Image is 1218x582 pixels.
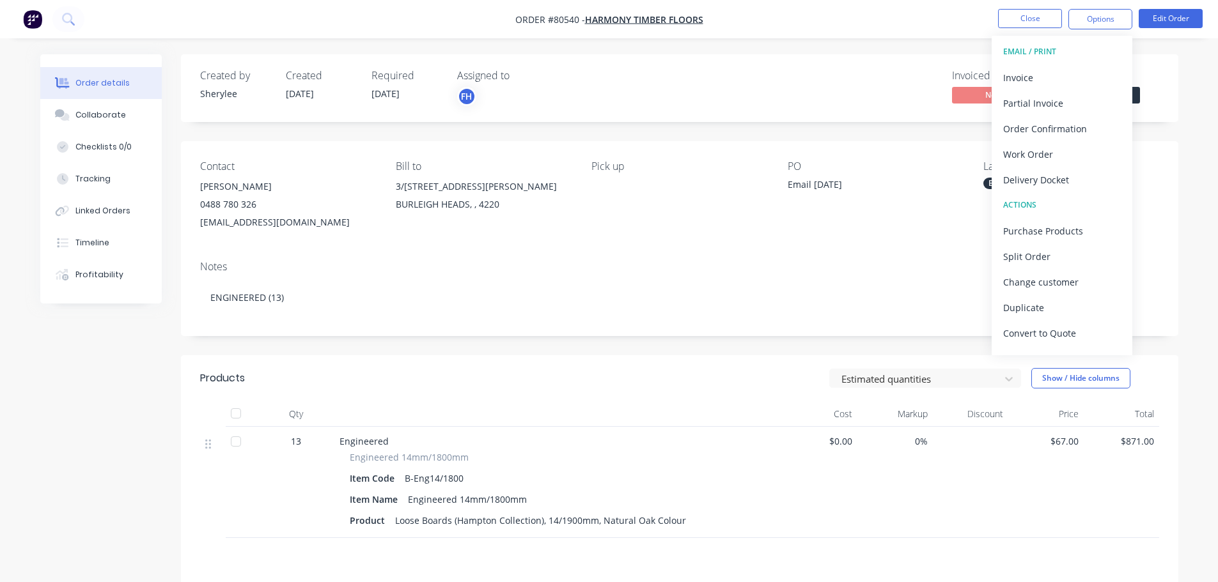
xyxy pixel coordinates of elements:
[1003,145,1121,164] div: Work Order
[200,178,375,231] div: [PERSON_NAME]0488 780 326[EMAIL_ADDRESS][DOMAIN_NAME]
[591,160,767,172] div: Pick up
[1089,434,1154,448] span: $871.00
[40,131,162,163] button: Checklists 0/0
[75,269,123,280] div: Profitability
[200,371,245,386] div: Products
[1139,9,1203,28] button: Edit Order
[983,178,1010,189] div: ENG
[457,87,476,106] button: FH
[75,173,111,185] div: Tracking
[998,9,1062,28] button: Close
[396,195,571,213] div: BURLEIGH HEADS, , 4220
[1003,68,1121,87] div: Invoice
[371,70,442,82] div: Required
[40,195,162,227] button: Linked Orders
[200,160,375,172] div: Contact
[863,434,928,448] span: 0%
[350,450,469,464] span: Engineered 14mm/1800mm
[40,67,162,99] button: Order details
[1003,222,1121,240] div: Purchase Products
[200,278,1159,317] div: ENGINEERED (13)
[396,178,571,195] div: 3/[STREET_ADDRESS][PERSON_NAME]
[1068,9,1132,29] button: Options
[75,237,109,249] div: Timeline
[1003,298,1121,317] div: Duplicate
[286,88,314,100] span: [DATE]
[515,13,585,26] span: Order #80540 -
[1008,401,1084,427] div: Price
[787,434,852,448] span: $0.00
[200,195,375,213] div: 0488 780 326
[200,70,270,82] div: Created by
[350,490,403,509] div: Item Name
[200,87,270,100] div: Sherylee
[40,99,162,131] button: Collaborate
[75,205,130,217] div: Linked Orders
[340,435,389,447] span: Engineered
[1003,273,1121,291] div: Change customer
[75,109,126,121] div: Collaborate
[457,70,585,82] div: Assigned to
[1084,401,1159,427] div: Total
[857,401,933,427] div: Markup
[200,213,375,231] div: [EMAIL_ADDRESS][DOMAIN_NAME]
[952,70,1048,82] div: Invoiced
[350,511,390,530] div: Product
[933,401,1008,427] div: Discount
[782,401,857,427] div: Cost
[371,88,400,100] span: [DATE]
[75,141,132,153] div: Checklists 0/0
[1003,94,1121,112] div: Partial Invoice
[1003,119,1121,138] div: Order Confirmation
[1031,368,1130,388] button: Show / Hide columns
[1013,434,1079,448] span: $67.00
[286,70,356,82] div: Created
[1003,171,1121,189] div: Delivery Docket
[983,160,1159,172] div: Labels
[1003,247,1121,266] div: Split Order
[1003,197,1121,213] div: ACTIONS
[258,401,334,427] div: Qty
[1003,349,1121,368] div: Archive
[23,10,42,29] img: Factory
[952,87,1029,103] span: No
[585,13,703,26] a: Harmony Timber Floors
[788,178,948,195] div: Email [DATE]
[390,511,691,530] div: Loose Boards (Hampton Collection), 14/1900mm, Natural Oak Colour
[350,469,400,487] div: Item Code
[1003,43,1121,60] div: EMAIL / PRINT
[75,77,130,89] div: Order details
[200,178,375,195] div: [PERSON_NAME]
[403,490,532,509] div: Engineered 14mm/1800mm
[40,259,162,291] button: Profitability
[291,434,301,448] span: 13
[400,469,469,487] div: B-Eng14/1800
[40,163,162,195] button: Tracking
[200,261,1159,273] div: Notes
[1003,324,1121,342] div: Convert to Quote
[396,160,571,172] div: Bill to
[396,178,571,218] div: 3/[STREET_ADDRESS][PERSON_NAME]BURLEIGH HEADS, , 4220
[788,160,963,172] div: PO
[40,227,162,259] button: Timeline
